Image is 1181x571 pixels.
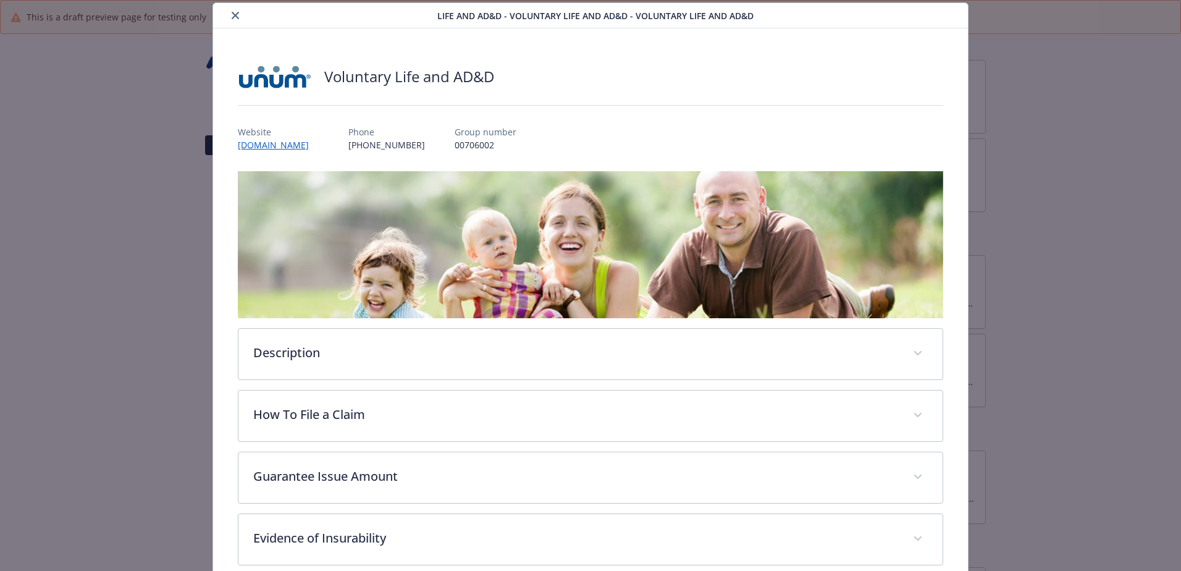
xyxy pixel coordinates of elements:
div: Evidence of Insurability [238,514,943,565]
img: banner [238,171,943,318]
button: close [228,8,243,23]
p: How To File a Claim [253,405,898,424]
p: Group number [455,125,516,138]
img: UNUM [238,58,312,95]
div: Guarantee Issue Amount [238,452,943,503]
p: Guarantee Issue Amount [253,467,898,486]
h2: Voluntary Life and AD&D [324,66,494,87]
div: How To File a Claim [238,391,943,441]
p: Description [253,344,898,362]
a: [DOMAIN_NAME] [238,139,319,151]
p: Phone [348,125,425,138]
p: Website [238,125,319,138]
span: Life and AD&D - Voluntary Life and AD&D - Voluntary Life and AD&D [437,9,754,22]
p: Evidence of Insurability [253,529,898,548]
p: 00706002 [455,138,516,151]
p: [PHONE_NUMBER] [348,138,425,151]
div: Description [238,329,943,379]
